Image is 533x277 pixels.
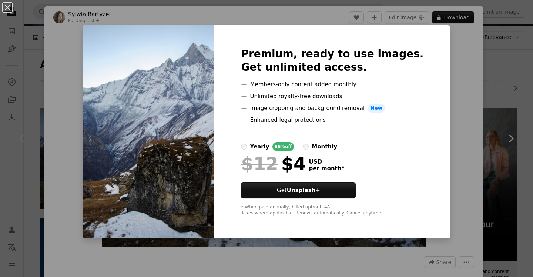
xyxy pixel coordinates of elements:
[241,47,423,74] h2: Premium, ready to use images. Get unlimited access.
[241,144,247,150] input: yearly66%off
[241,104,423,113] li: Image cropping and background removal
[83,25,214,238] img: premium_photo-1692299547836-6f84c4b2ce98
[241,116,423,124] li: Enhanced legal protections
[303,144,309,150] input: monthly
[241,182,356,198] button: GetUnsplash+
[241,154,306,173] div: $4
[241,154,278,173] span: $12
[368,104,385,113] span: New
[250,142,269,151] div: yearly
[241,92,423,101] li: Unlimited royalty-free downloads
[309,158,344,165] span: USD
[241,204,423,216] div: * When paid annually, billed upfront $48 Taxes where applicable. Renews automatically. Cancel any...
[241,80,423,89] li: Members-only content added monthly
[312,142,337,151] div: monthly
[287,187,320,194] strong: Unsplash+
[272,142,294,151] div: 66% off
[309,165,344,172] span: per month *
